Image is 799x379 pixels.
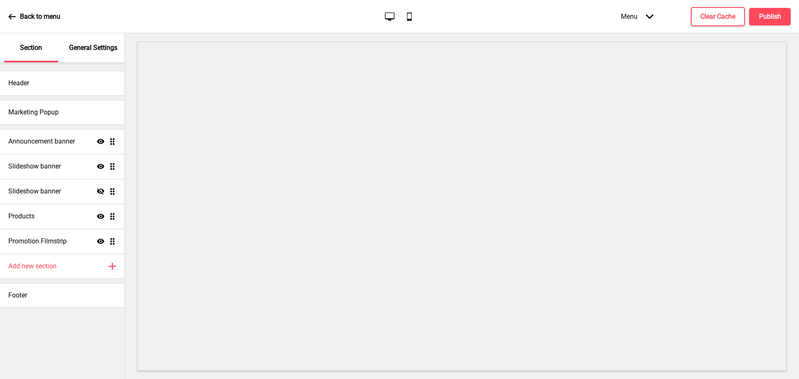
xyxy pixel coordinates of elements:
p: General Settings [69,43,117,52]
h4: Add new section [8,262,57,271]
h4: Header [8,79,29,88]
a: Back to menu [8,5,60,28]
h4: Announcement banner [8,137,75,146]
h4: Marketing Popup [8,108,59,117]
div: Menu [613,4,662,29]
h4: Clear Cache [700,12,735,21]
p: Section [20,43,42,52]
button: Clear Cache [691,7,745,26]
h4: Slideshow banner [8,162,61,171]
p: Back to menu [20,12,60,21]
h4: Footer [8,291,27,300]
h4: Products [8,212,35,221]
h4: Publish [759,12,781,21]
button: Publish [749,8,791,25]
h4: Slideshow banner [8,187,61,196]
h4: Promotion Filmstrip [8,237,67,246]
